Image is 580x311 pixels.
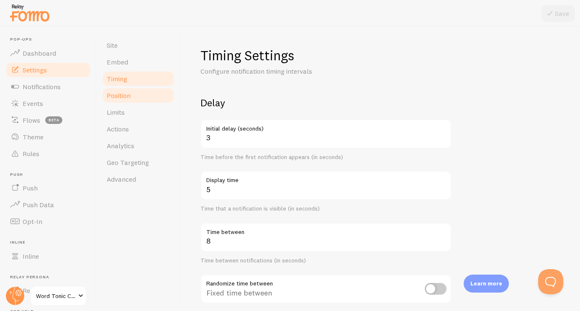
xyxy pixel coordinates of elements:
[5,248,91,265] a: Inline
[23,116,40,124] span: Flows
[102,154,175,171] a: Geo Targeting
[107,158,149,167] span: Geo Targeting
[23,82,61,91] span: Notifications
[10,172,91,177] span: Push
[5,213,91,230] a: Opt-In
[200,223,452,237] label: Time between
[5,95,91,112] a: Events
[102,137,175,154] a: Analytics
[200,257,452,265] div: Time between notifications (in seconds)
[5,180,91,196] a: Push
[107,91,131,100] span: Position
[107,58,128,66] span: Embed
[23,133,44,141] span: Theme
[102,54,175,70] a: Embed
[5,145,91,162] a: Rules
[23,217,42,226] span: Opt-In
[36,291,76,301] span: Word Tonic Community
[23,99,43,108] span: Events
[10,275,91,280] span: Relay Persona
[9,2,51,23] img: fomo-relay-logo-orange.svg
[23,252,39,260] span: Inline
[5,62,91,78] a: Settings
[464,275,509,293] div: Learn more
[102,37,175,54] a: Site
[5,112,91,129] a: Flows beta
[107,108,125,116] span: Limits
[45,116,62,124] span: beta
[5,45,91,62] a: Dashboard
[23,149,39,158] span: Rules
[107,125,129,133] span: Actions
[102,171,175,188] a: Advanced
[102,121,175,137] a: Actions
[107,175,136,183] span: Advanced
[10,240,91,245] span: Inline
[200,67,401,76] p: Configure notification timing intervals
[5,196,91,213] a: Push Data
[107,41,118,49] span: Site
[200,96,452,109] h2: Delay
[5,78,91,95] a: Notifications
[107,141,134,150] span: Analytics
[200,154,452,161] div: Time before the first notification appears (in seconds)
[102,87,175,104] a: Position
[200,47,452,64] h1: Timing Settings
[102,70,175,87] a: Timing
[10,37,91,42] span: Pop-ups
[200,171,452,185] label: Display time
[23,49,56,57] span: Dashboard
[30,286,87,306] a: Word Tonic Community
[23,200,54,209] span: Push Data
[200,119,452,134] label: Initial delay (seconds)
[5,282,91,299] a: Relay Persona new
[5,129,91,145] a: Theme
[538,269,563,294] iframe: Help Scout Beacon - Open
[23,66,47,74] span: Settings
[470,280,502,288] p: Learn more
[200,274,452,305] div: Fixed time between
[23,184,38,192] span: Push
[200,205,452,213] div: Time that a notification is visible (in seconds)
[102,104,175,121] a: Limits
[107,75,127,83] span: Timing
